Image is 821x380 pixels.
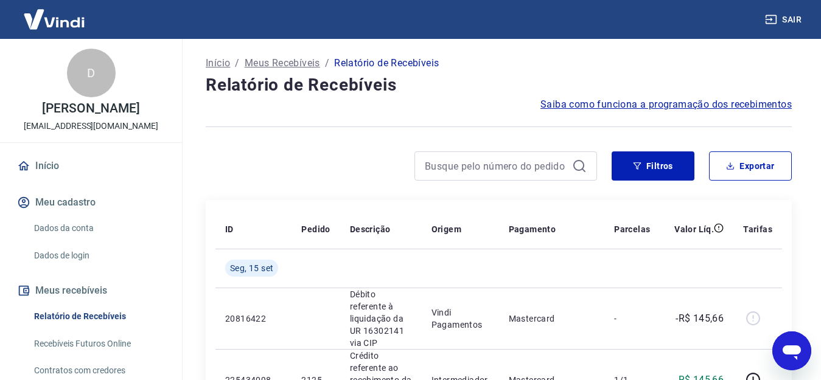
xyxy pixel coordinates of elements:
[206,56,230,71] a: Início
[29,331,167,356] a: Recebíveis Futuros Online
[509,313,595,325] p: Mastercard
[206,73,792,97] h4: Relatório de Recebíveis
[350,223,391,235] p: Descrição
[674,223,714,235] p: Valor Líq.
[612,151,694,181] button: Filtros
[15,153,167,179] a: Início
[425,157,567,175] input: Busque pelo número do pedido
[245,56,320,71] a: Meus Recebíveis
[15,189,167,216] button: Meu cadastro
[301,223,330,235] p: Pedido
[743,223,772,235] p: Tarifas
[42,102,139,115] p: [PERSON_NAME]
[509,223,556,235] p: Pagamento
[29,243,167,268] a: Dados de login
[15,1,94,38] img: Vindi
[614,313,650,325] p: -
[763,9,806,31] button: Sair
[67,49,116,97] div: D
[676,311,724,326] p: -R$ 145,66
[15,277,167,304] button: Meus recebíveis
[709,151,792,181] button: Exportar
[431,306,489,331] p: Vindi Pagamentos
[325,56,329,71] p: /
[225,313,282,325] p: 20816422
[230,262,273,274] span: Seg, 15 set
[334,56,439,71] p: Relatório de Recebíveis
[29,304,167,329] a: Relatório de Recebíveis
[235,56,239,71] p: /
[24,120,158,133] p: [EMAIL_ADDRESS][DOMAIN_NAME]
[772,331,811,370] iframe: Botão para abrir a janela de mensagens
[540,97,792,112] a: Saiba como funciona a programação dos recebimentos
[431,223,461,235] p: Origem
[350,288,412,349] p: Débito referente à liquidação da UR 16302141 via CIP
[225,223,234,235] p: ID
[29,216,167,241] a: Dados da conta
[614,223,650,235] p: Parcelas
